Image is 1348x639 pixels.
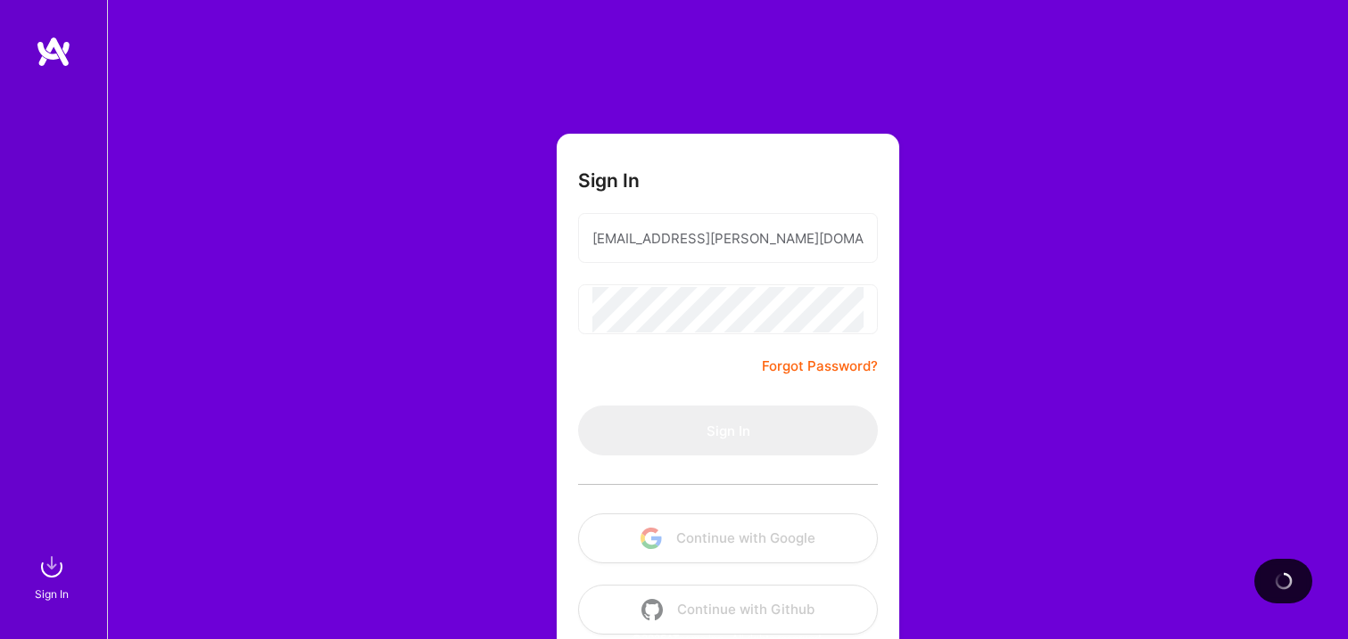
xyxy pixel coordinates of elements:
a: Forgot Password? [762,356,878,377]
button: Continue with Google [578,513,878,563]
input: Email... [592,216,864,261]
img: sign in [34,549,70,585]
img: logo [36,36,71,68]
div: Sign In [35,585,69,603]
button: Sign In [578,406,878,455]
img: loading [1274,571,1294,591]
button: Continue with Github [578,585,878,635]
img: icon [641,599,663,620]
img: icon [641,528,662,549]
h3: Sign In [578,169,640,192]
a: sign inSign In [37,549,70,603]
